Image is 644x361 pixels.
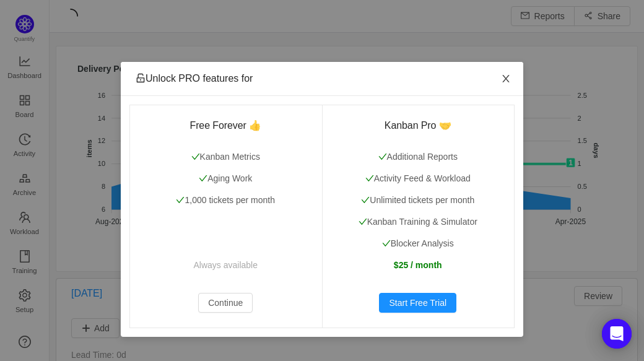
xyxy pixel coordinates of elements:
span: 1,000 tickets per month [176,195,275,205]
p: Unlimited tickets per month [337,194,500,207]
p: Blocker Analysis [337,237,500,250]
div: Open Intercom Messenger [602,319,632,349]
button: Start Free Trial [379,293,456,313]
p: Activity Feed & Workload [337,172,500,185]
i: icon: close [501,74,511,84]
strong: $25 / month [394,260,442,270]
i: icon: check [359,217,367,226]
p: Additional Reports [337,150,500,163]
p: Always available [144,259,307,272]
p: Aging Work [144,172,307,185]
i: icon: check [199,174,207,183]
h3: Free Forever 👍 [144,120,307,132]
i: icon: check [191,152,200,161]
i: icon: check [378,152,387,161]
i: icon: check [382,239,391,248]
i: icon: check [365,174,374,183]
i: icon: unlock [136,73,146,83]
span: Unlock PRO features for [136,73,253,84]
i: icon: check [176,196,185,204]
p: Kanban Training & Simulator [337,215,500,228]
button: Continue [198,293,253,313]
p: Kanban Metrics [144,150,307,163]
i: icon: check [361,196,370,204]
button: Close [489,62,523,97]
h3: Kanban Pro 🤝 [337,120,500,132]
